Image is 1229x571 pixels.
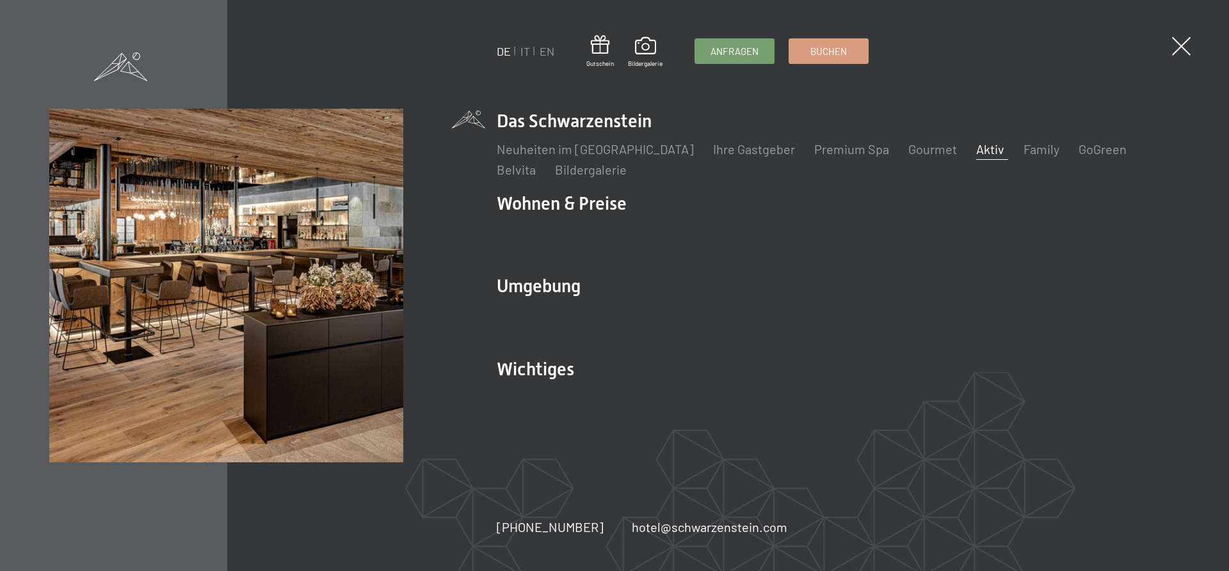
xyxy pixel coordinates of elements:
[713,141,795,157] a: Ihre Gastgeber
[555,162,627,177] a: Bildergalerie
[814,141,889,157] a: Premium Spa
[789,39,868,63] a: Buchen
[540,44,554,58] a: EN
[1024,141,1059,157] a: Family
[497,519,604,535] span: [PHONE_NUMBER]
[628,37,663,68] a: Bildergalerie
[497,44,511,58] a: DE
[586,35,614,68] a: Gutschein
[908,141,957,157] a: Gourmet
[497,518,604,536] a: [PHONE_NUMBER]
[520,44,530,58] a: IT
[497,162,536,177] a: Belvita
[711,45,759,58] span: Anfragen
[1079,141,1127,157] a: GoGreen
[976,141,1004,157] a: Aktiv
[695,39,774,63] a: Anfragen
[810,45,847,58] span: Buchen
[628,59,663,68] span: Bildergalerie
[632,518,787,536] a: hotel@schwarzenstein.com
[586,59,614,68] span: Gutschein
[497,141,694,157] a: Neuheiten im [GEOGRAPHIC_DATA]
